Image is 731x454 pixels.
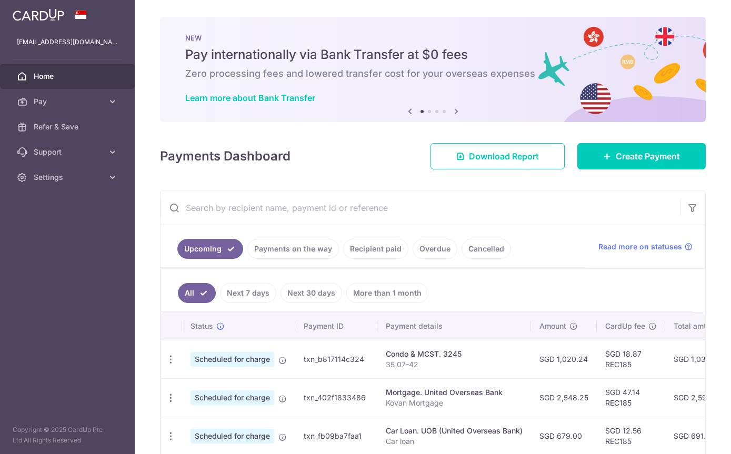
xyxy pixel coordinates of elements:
[185,67,680,80] h6: Zero processing fees and lowered transfer cost for your overseas expenses
[295,378,377,417] td: txn_402f1833486
[34,96,103,107] span: Pay
[191,321,213,331] span: Status
[346,283,428,303] a: More than 1 month
[17,37,118,47] p: [EMAIL_ADDRESS][DOMAIN_NAME]
[191,390,274,405] span: Scheduled for charge
[178,283,216,303] a: All
[674,321,708,331] span: Total amt.
[605,321,645,331] span: CardUp fee
[34,147,103,157] span: Support
[185,93,315,103] a: Learn more about Bank Transfer
[220,283,276,303] a: Next 7 days
[377,312,531,340] th: Payment details
[160,17,706,122] img: Bank transfer banner
[247,239,339,259] a: Payments on the way
[161,191,680,225] input: Search by recipient name, payment id or reference
[34,71,103,82] span: Home
[665,340,731,378] td: SGD 1,039.11
[413,239,457,259] a: Overdue
[469,150,539,163] span: Download Report
[386,398,523,408] p: Kovan Mortgage
[598,241,693,252] a: Read more on statuses
[295,340,377,378] td: txn_b817114c324
[386,426,523,436] div: Car Loan. UOB (United Overseas Bank)
[34,122,103,132] span: Refer & Save
[386,359,523,370] p: 35 07-42
[34,172,103,183] span: Settings
[160,147,291,166] h4: Payments Dashboard
[177,239,243,259] a: Upcoming
[598,241,682,252] span: Read more on statuses
[295,312,377,340] th: Payment ID
[185,34,680,42] p: NEW
[531,378,597,417] td: SGD 2,548.25
[191,429,274,443] span: Scheduled for charge
[597,340,665,378] td: SGD 18.87 REC185
[531,340,597,378] td: SGD 1,020.24
[616,150,680,163] span: Create Payment
[386,349,523,359] div: Condo & MCST. 3245
[539,321,566,331] span: Amount
[462,239,511,259] a: Cancelled
[665,378,731,417] td: SGD 2,595.39
[281,283,342,303] a: Next 30 days
[185,46,680,63] h5: Pay internationally via Bank Transfer at $0 fees
[430,143,565,169] a: Download Report
[597,378,665,417] td: SGD 47.14 REC185
[13,8,64,21] img: CardUp
[343,239,408,259] a: Recipient paid
[386,387,523,398] div: Mortgage. United Overseas Bank
[191,352,274,367] span: Scheduled for charge
[577,143,706,169] a: Create Payment
[386,436,523,447] p: Car loan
